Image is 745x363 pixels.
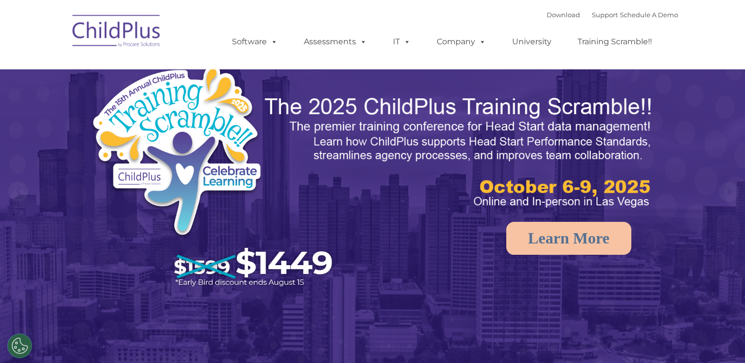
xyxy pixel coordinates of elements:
[506,222,631,255] a: Learn More
[547,11,580,19] a: Download
[568,32,662,52] a: Training Scramble!!
[294,32,377,52] a: Assessments
[67,8,166,57] img: ChildPlus by Procare Solutions
[502,32,561,52] a: University
[547,11,678,19] font: |
[427,32,496,52] a: Company
[620,11,678,19] a: Schedule A Demo
[222,32,288,52] a: Software
[7,333,32,358] button: Cookies Settings
[592,11,618,19] a: Support
[383,32,421,52] a: IT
